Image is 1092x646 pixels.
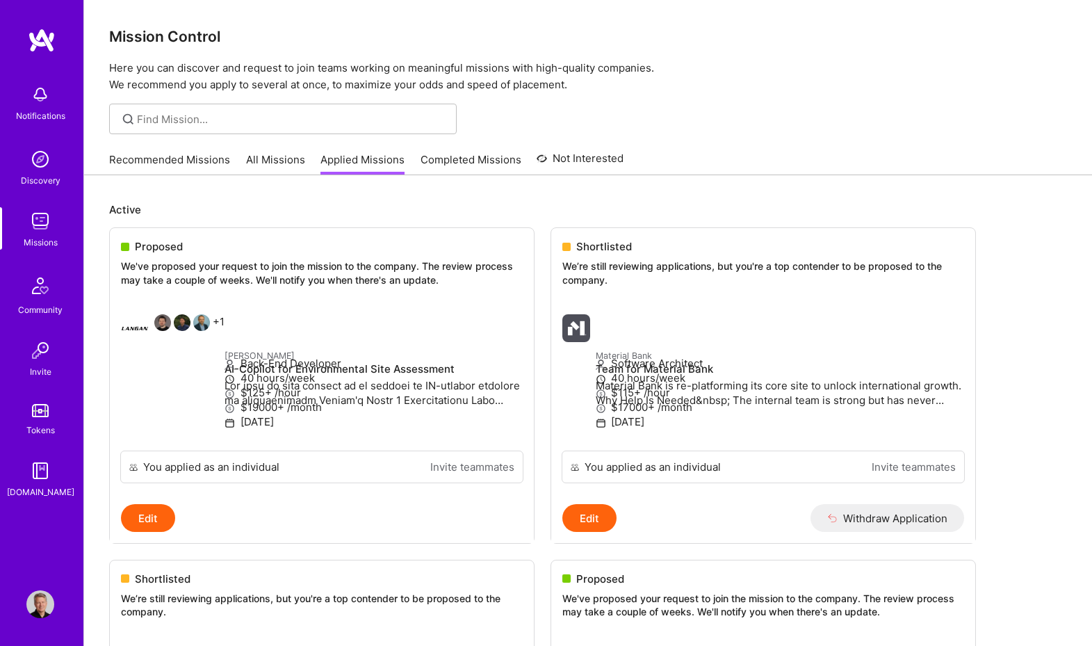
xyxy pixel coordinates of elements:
p: 40 hours/week [596,371,964,385]
p: We've proposed your request to join the mission to the company. The review process may take a cou... [562,592,964,619]
i: icon Clock [596,374,606,385]
i: icon Calendar [596,418,606,428]
i: icon MoneyGray [596,403,606,414]
p: $19000+ /month [225,400,523,414]
img: Invite [26,337,54,364]
div: You applied as an individual [143,460,279,474]
p: $125+ /hour [225,385,523,400]
div: Community [18,302,63,317]
a: Invite teammates [872,460,956,474]
img: Nhan Tran [174,314,190,331]
button: Edit [121,504,175,532]
button: Withdraw Application [810,504,964,532]
p: [DATE] [596,414,964,429]
p: Here you can discover and request to join teams working on meaningful missions with high-quality ... [109,60,1067,93]
p: We’re still reviewing applications, but you're a top contender to be proposed to the company. [562,259,964,286]
i: icon Clock [225,374,235,385]
a: Completed Missions [421,152,521,175]
a: All Missions [246,152,305,175]
i: icon Applicant [225,360,235,370]
p: Software Architect [596,356,964,371]
img: User Avatar [26,590,54,618]
div: Invite [30,364,51,379]
img: bell [26,81,54,108]
a: Not Interested [537,150,624,175]
a: Applied Missions [320,152,405,175]
p: We've proposed your request to join the mission to the company. The review process may take a cou... [121,259,523,286]
p: We’re still reviewing applications, but you're a top contender to be proposed to the company. [121,592,523,619]
span: Proposed [135,239,183,254]
div: Tokens [26,423,55,437]
div: Discovery [21,173,60,188]
a: User Avatar [23,590,58,618]
img: tokens [32,404,49,417]
i: icon MoneyGray [596,389,606,399]
a: Material Bank company logoMaterial BankTeam for Material BankMaterial Bank is re-platforming its ... [551,303,975,451]
p: $17000+ /month [596,400,964,414]
a: Invite teammates [430,460,514,474]
div: You applied as an individual [585,460,721,474]
p: $115+ /hour [596,385,964,400]
div: [DOMAIN_NAME] [7,485,74,499]
i: icon Applicant [596,360,606,370]
p: Active [109,202,1067,217]
img: logo [28,28,56,53]
img: Marcin Wylot [193,314,210,331]
a: Recommended Missions [109,152,230,175]
input: Find Mission... [137,112,446,127]
span: Shortlisted [135,572,190,586]
img: discovery [26,145,54,173]
h3: Mission Control [109,28,1067,45]
p: [DATE] [225,414,523,429]
button: Edit [562,504,617,532]
img: Community [24,269,57,302]
span: Proposed [576,572,624,586]
i: icon SearchGrey [120,111,136,127]
i: icon MoneyGray [225,389,235,399]
img: Berkan Hiziroglu [154,314,171,331]
div: +1 [121,314,225,342]
i: icon MoneyGray [225,403,235,414]
i: icon Calendar [225,418,235,428]
img: Material Bank company logo [562,314,590,342]
div: Notifications [16,108,65,123]
p: 40 hours/week [225,371,523,385]
img: guide book [26,457,54,485]
img: Langan company logo [121,314,149,342]
img: teamwork [26,207,54,235]
div: Missions [24,235,58,250]
a: Langan company logoBerkan HizirogluNhan TranMarcin Wylot+1[PERSON_NAME]AI-Copilot for Environment... [110,303,534,451]
p: Back-End Developer [225,356,523,371]
span: Shortlisted [576,239,632,254]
